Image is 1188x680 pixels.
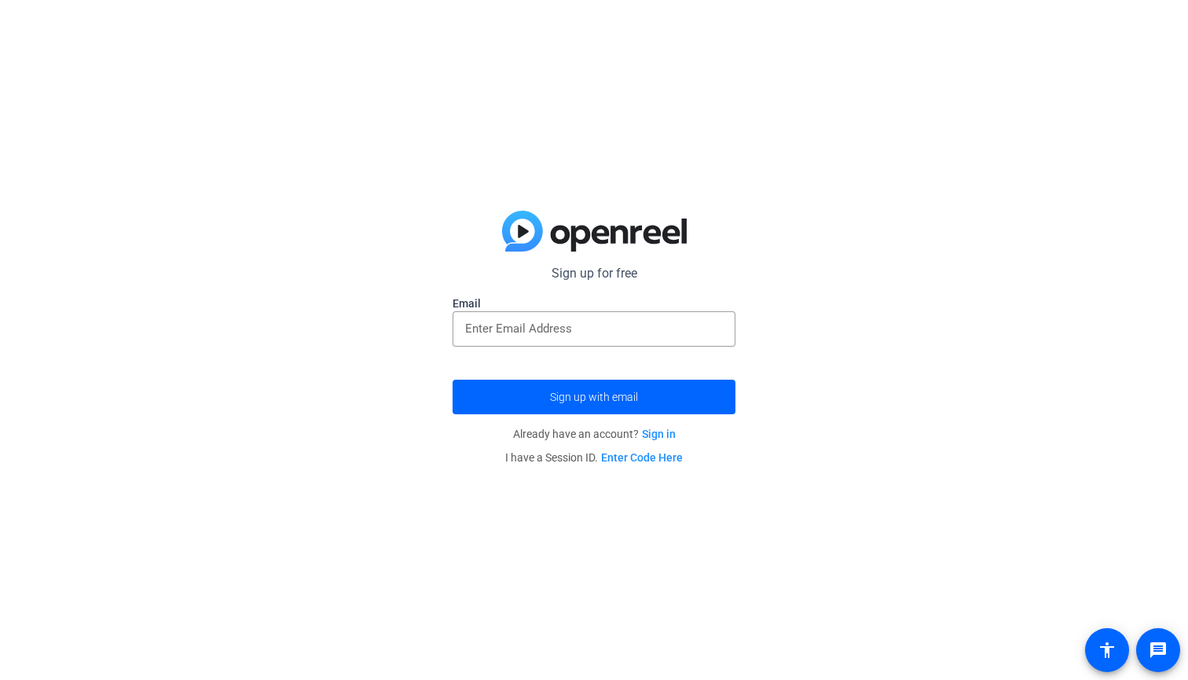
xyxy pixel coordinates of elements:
p: Sign up for free [453,264,735,283]
span: I have a Session ID. [505,451,683,464]
a: Sign in [642,428,676,440]
mat-icon: accessibility [1098,641,1116,660]
button: Sign up with email [453,380,735,414]
span: Already have an account? [513,428,676,440]
img: blue-gradient.svg [502,211,687,252]
a: Enter Code Here [601,451,683,464]
label: Email [453,296,735,311]
input: Enter Email Address [465,319,723,338]
mat-icon: message [1149,641,1168,660]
